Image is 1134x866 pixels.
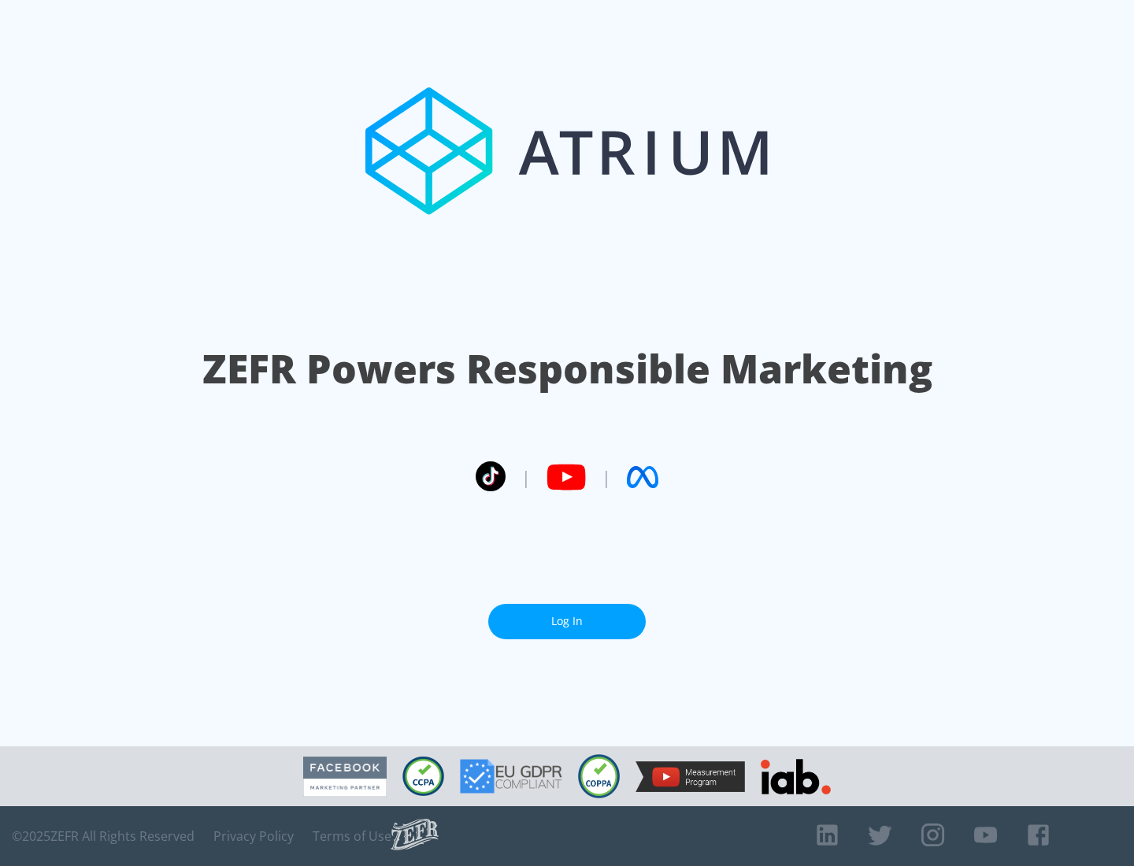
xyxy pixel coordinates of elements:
h1: ZEFR Powers Responsible Marketing [202,342,932,396]
span: | [602,465,611,489]
a: Privacy Policy [213,828,294,844]
img: GDPR Compliant [460,759,562,794]
span: | [521,465,531,489]
img: IAB [761,759,831,794]
img: COPPA Compliant [578,754,620,798]
img: CCPA Compliant [402,757,444,796]
a: Terms of Use [313,828,391,844]
span: © 2025 ZEFR All Rights Reserved [12,828,195,844]
img: Facebook Marketing Partner [303,757,387,797]
a: Log In [488,604,646,639]
img: YouTube Measurement Program [636,761,745,792]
